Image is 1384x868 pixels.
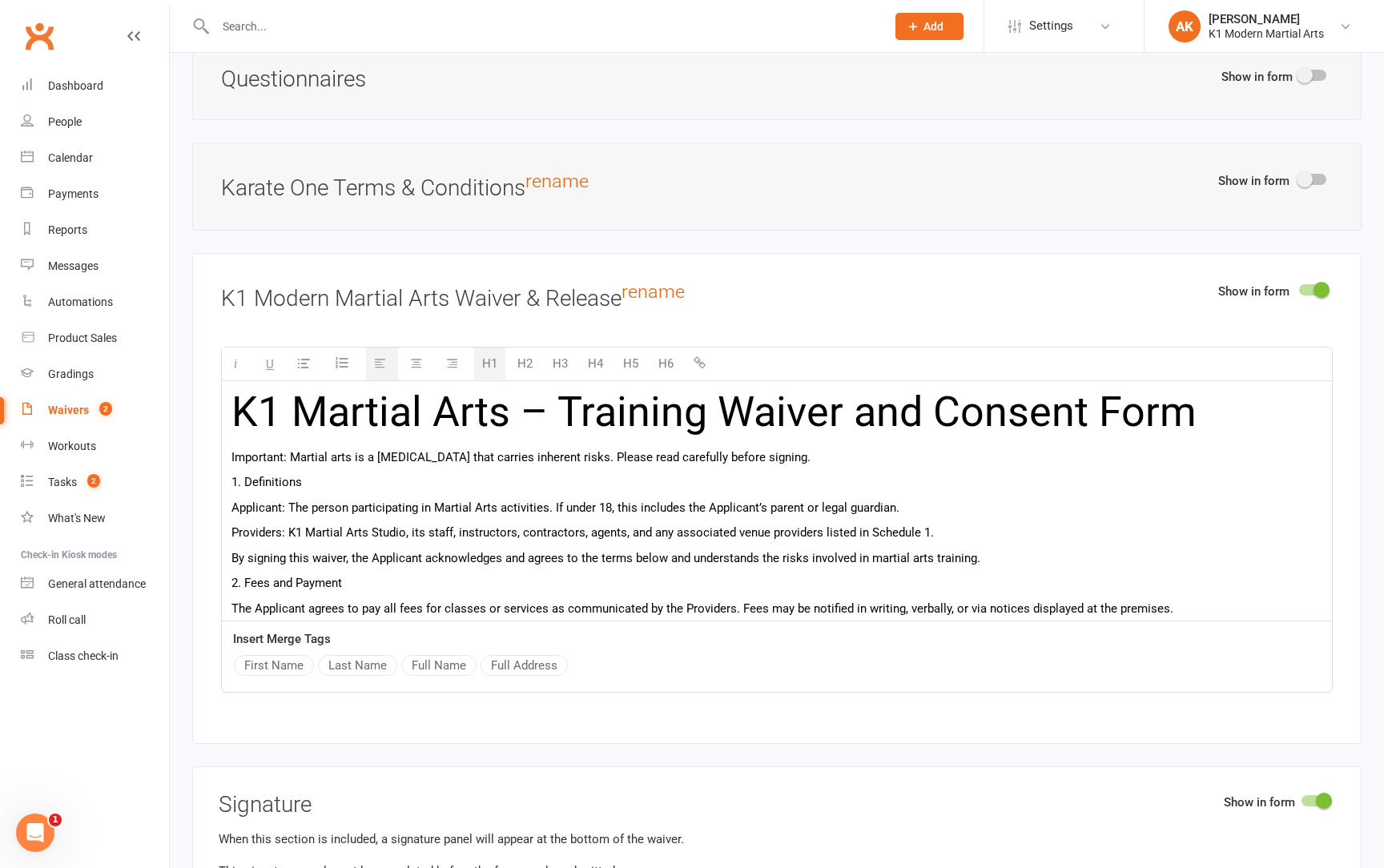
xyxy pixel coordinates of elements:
button: Underline [258,348,286,380]
button: Full Name [401,655,477,676]
label: Insert Merge Tags [233,629,331,649]
div: People [48,115,82,128]
h3: Karate One Terms & Conditions [221,171,1333,201]
div: Calendar [48,151,93,164]
p: When this section is included, a signature panel will appear at the bottom of the waiver. [219,830,1335,849]
div: Waivers [48,404,89,416]
a: rename [622,280,685,303]
button: Italic [222,348,254,380]
a: Calendar [21,140,169,176]
button: Unordered List [290,348,322,380]
a: rename [525,170,589,192]
label: Show in form [1224,793,1295,812]
button: Align text left [366,348,398,380]
div: Tasks [48,476,77,488]
a: Tasks 2 [21,464,169,500]
div: Messages [48,259,99,272]
span: 2 [87,474,100,488]
button: First Name [234,655,314,676]
div: Workouts [48,440,96,452]
a: Roll call [21,602,169,638]
a: Gradings [21,356,169,392]
button: Align text right [438,348,470,380]
button: H1 [474,348,505,380]
button: Center [402,348,434,380]
p: Providers: K1 Martial Arts Studio, its staff, instructors, contractors, agents, and any associate... [231,523,1322,542]
div: Payments [48,187,99,200]
h3: Signature [219,793,1335,818]
div: Class check-in [48,649,119,662]
div: Product Sales [48,332,117,344]
label: Show in form [1221,67,1293,86]
button: Insert link [686,348,718,380]
p: By signing this waiver, the Applicant acknowledges and agrees to the terms below and understands ... [231,549,1322,568]
a: General attendance kiosk mode [21,566,169,602]
a: Automations [21,284,169,320]
a: Reports [21,212,169,248]
div: Automations [48,295,113,308]
label: Show in form [1218,171,1289,191]
p: Important: Martial arts is a [MEDICAL_DATA] that carries inherent risks. Please read carefully be... [231,448,1322,467]
a: Messages [21,248,169,284]
p: 2. Fees and Payment [231,573,1322,593]
a: People [21,104,169,140]
button: Add [895,13,964,40]
a: Workouts [21,428,169,464]
div: Dashboard [48,79,103,92]
button: Full Address [481,655,568,676]
h3: Questionnaires [221,67,1333,92]
button: Last Name [318,655,397,676]
p: The Applicant agrees to pay all fees for classes or services as communicated by the Providers. Fe... [231,599,1322,618]
span: Settings [1029,8,1073,44]
h3: K1 Modern Martial Arts Waiver & Release [221,282,1333,311]
iframe: Intercom live chat [16,814,54,852]
button: H4 [580,348,611,380]
h1: K1 Martial Arts – Training Waiver and Consent Form [231,389,1322,435]
input: Search... [211,15,875,38]
a: Dashboard [21,68,169,104]
button: H6 [650,348,682,380]
div: Roll call [48,613,86,626]
div: Reports [48,223,87,236]
a: Clubworx [19,16,59,56]
a: What's New [21,500,169,536]
a: Product Sales [21,320,169,356]
div: K1 Modern Martial Arts [1209,26,1324,41]
div: [PERSON_NAME] [1209,12,1324,26]
p: Applicant: The person participating in Martial Arts activities. If under 18, this includes the Ap... [231,498,1322,517]
button: H5 [615,348,646,380]
div: What's New [48,512,106,524]
p: 1. Definitions [231,472,1322,492]
div: AK [1169,10,1201,42]
div: General attendance [48,577,146,590]
button: Ordered List [326,348,362,379]
span: 2 [99,402,112,416]
span: Add [923,20,943,33]
a: Payments [21,176,169,212]
button: H3 [545,348,576,380]
label: Show in form [1218,282,1289,301]
div: Gradings [48,368,94,380]
span: 1 [49,814,62,826]
button: H2 [509,348,541,380]
a: Waivers 2 [21,392,169,428]
a: Class kiosk mode [21,638,169,674]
